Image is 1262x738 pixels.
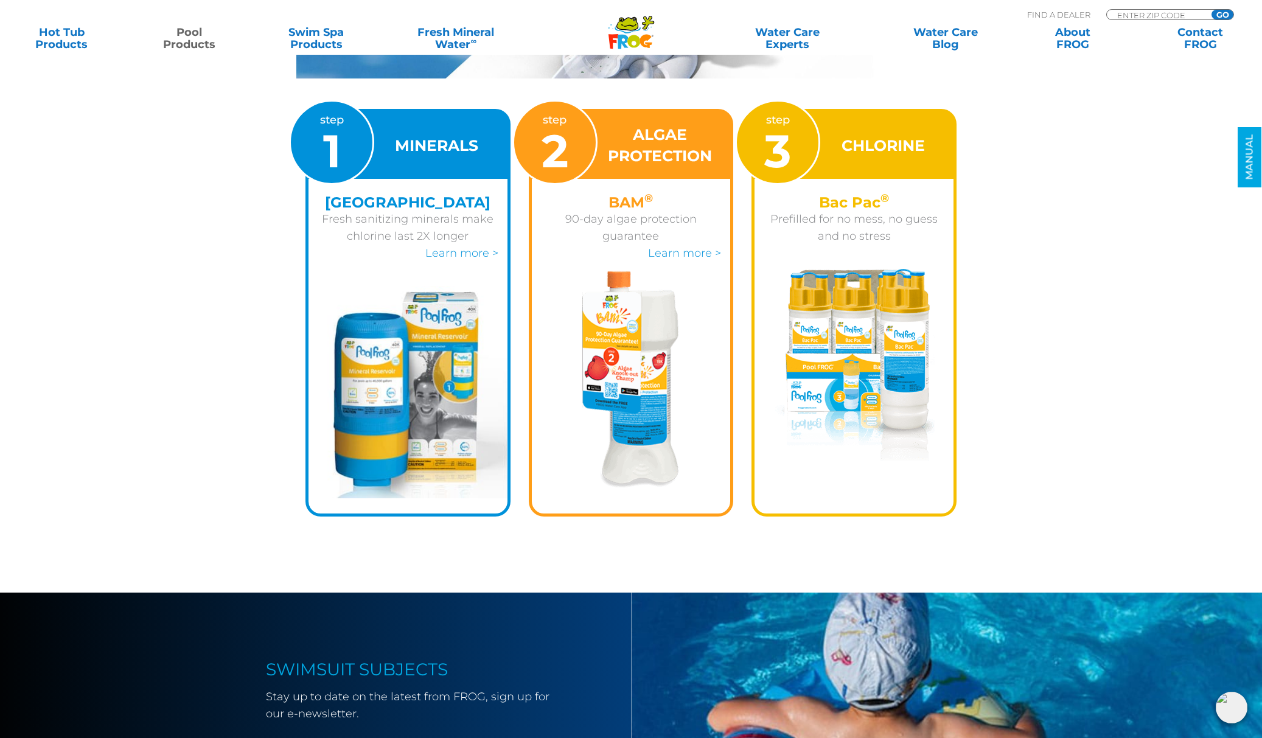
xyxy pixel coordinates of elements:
h3: MINERALS [395,135,478,156]
span: 3 [764,123,791,179]
p: 90-day algae protection guarantee [541,211,722,245]
img: openIcon [1216,692,1247,723]
img: Pool FROG Mineral Reservoir® for 5400 cycler [309,286,507,498]
img: FROG BAM® Algae Protection [582,271,679,488]
a: Learn more > [425,246,498,260]
p: Stay up to date on the latest from FROG, sign up for our e-newsletter. [266,688,570,722]
a: ContactFROG [1151,26,1250,50]
h4: BAM [541,194,722,211]
p: Prefilled for no mess, no guess and no stress [764,211,944,245]
a: Hot TubProducts [12,26,111,50]
p: step [764,111,791,174]
a: PoolProducts [139,26,239,50]
p: Fresh sanitizing minerals make chlorine last 2X longer [318,211,498,245]
a: Learn more > [648,246,721,260]
sup: ® [880,192,889,205]
a: Water CareBlog [896,26,995,50]
h4: Bac Pac [764,194,944,211]
sup: ∞ [470,36,476,46]
input: GO [1211,10,1233,19]
h3: ALGAE PROTECTION [605,124,716,167]
p: step [320,111,344,174]
p: Find A Dealer [1027,9,1090,20]
img: Pool FROG Bac Pac® (6-Pack) [773,269,935,461]
a: Swim SpaProducts [267,26,366,50]
span: 2 [542,123,568,179]
a: MANUAL [1238,127,1261,187]
h4: SWIMSUIT SUBJECTS [266,660,570,679]
sup: ® [644,192,653,205]
a: AboutFROG [1023,26,1123,50]
h3: CHLORINE [842,135,925,156]
span: 1 [323,123,341,179]
input: Zip Code Form [1116,10,1198,20]
a: Fresh MineralWater∞ [394,26,518,50]
p: step [542,111,568,174]
h4: [GEOGRAPHIC_DATA] [318,194,498,211]
a: Water CareExperts [707,26,868,50]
